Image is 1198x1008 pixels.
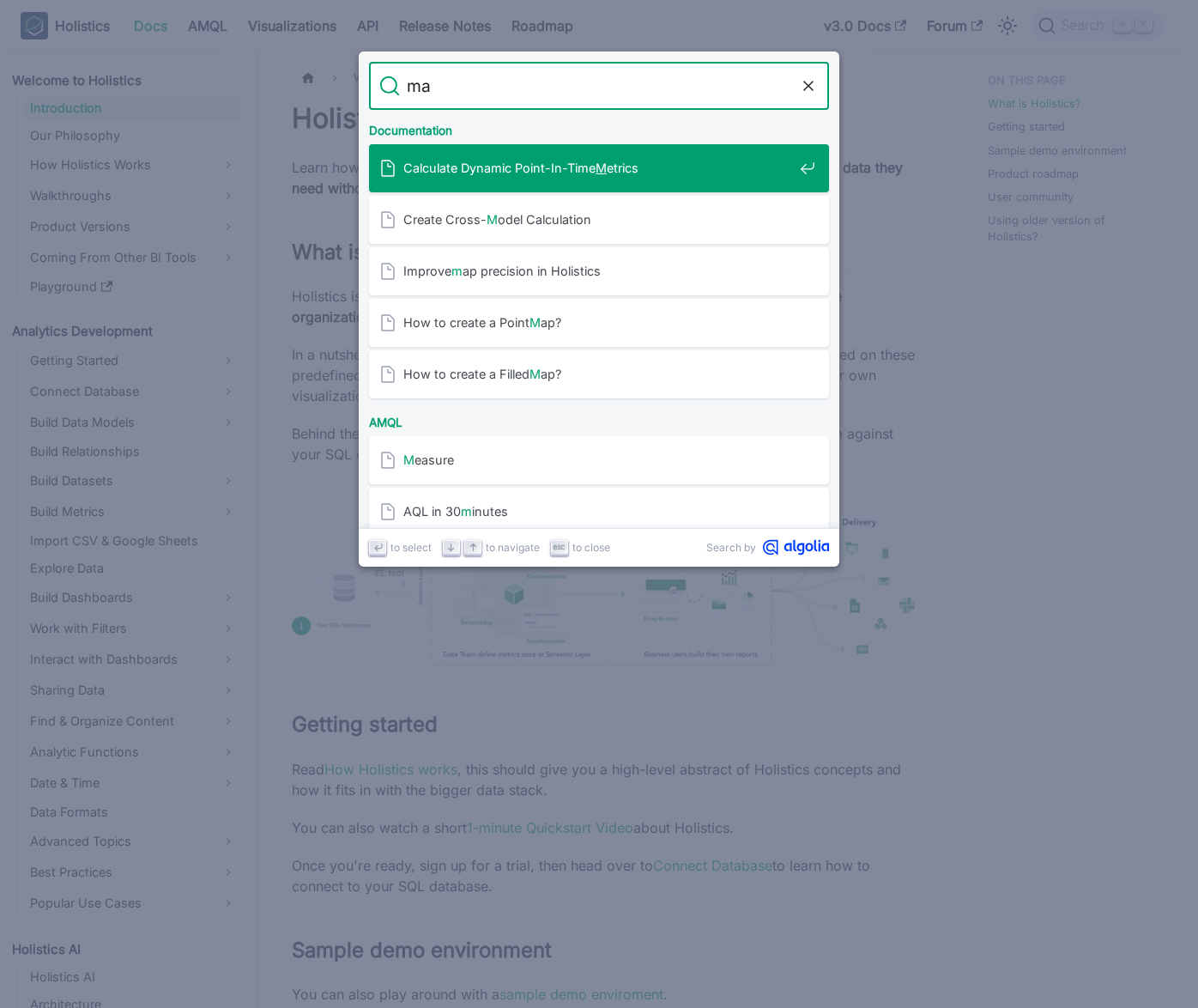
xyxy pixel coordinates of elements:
[486,539,540,556] span: to navigate
[400,62,798,110] input: Search docs
[798,76,819,96] button: Clear the query
[403,314,793,331] span: How to create a Point ap?
[403,160,793,176] span: Calculate Dynamic Point-In-Time etrics
[467,541,480,554] svg: Arrow up
[461,504,472,519] mark: m
[369,488,829,536] a: AQL in 30minutes
[372,541,384,554] svg: Enter key
[369,299,829,347] a: How to create a PointMap?
[403,452,793,468] span: easure
[572,539,610,556] span: to close
[596,161,607,175] mark: M
[403,366,793,382] span: How to create a Filled ap?
[529,315,541,330] mark: M
[487,212,498,227] mark: M
[763,539,829,556] svg: Algolia
[390,539,432,556] span: to select
[366,110,832,144] div: Documentation
[451,264,463,278] mark: m
[403,263,793,279] span: Improve ap precision in Holistics
[403,503,793,519] span: AQL in 30 inutes
[369,196,829,244] a: Create Cross-Model Calculation
[369,350,829,398] a: How to create a FilledMap?
[706,539,756,556] span: Search by
[403,211,793,228] span: Create Cross- odel Calculation
[403,452,414,467] mark: M
[369,436,829,484] a: Measure
[706,539,829,556] a: Search byAlgolia
[553,541,566,554] svg: Escape key
[369,247,829,295] a: Improvemap precision in Holistics
[529,367,541,381] mark: M
[369,144,829,192] a: Calculate Dynamic Point-In-TimeMetrics
[366,402,832,436] div: AMQL
[445,541,457,554] svg: Arrow down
